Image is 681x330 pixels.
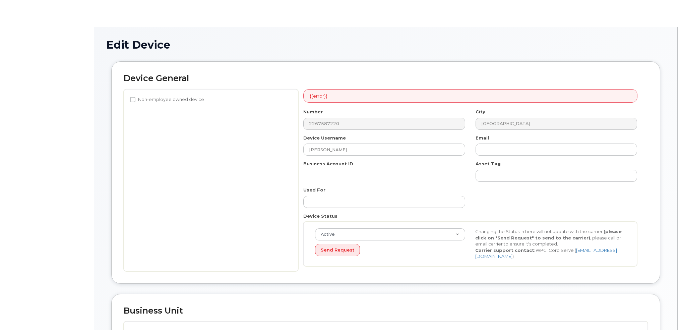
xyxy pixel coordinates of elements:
[475,248,536,253] strong: Carrier support contact:
[476,135,489,141] label: Email
[106,39,665,51] h1: Edit Device
[303,187,325,193] label: Used For
[303,109,323,115] label: Number
[130,96,204,104] label: Non-employee owned device
[315,244,360,256] button: Send Request
[470,228,630,260] div: Changing the Status in here will not update with the carrier, , please call or email carrier to e...
[303,161,353,167] label: Business Account ID
[303,135,346,141] label: Device Username
[476,109,485,115] label: City
[130,97,135,102] input: Non-employee owned device
[124,74,648,83] h2: Device General
[475,229,622,240] strong: (please click on "Send Request" to send to the carrier)
[476,161,501,167] label: Asset Tag
[303,213,337,219] label: Device Status
[475,248,617,259] a: [EMAIL_ADDRESS][DOMAIN_NAME]
[124,306,648,316] h2: Business Unit
[303,89,637,103] div: {{error}}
